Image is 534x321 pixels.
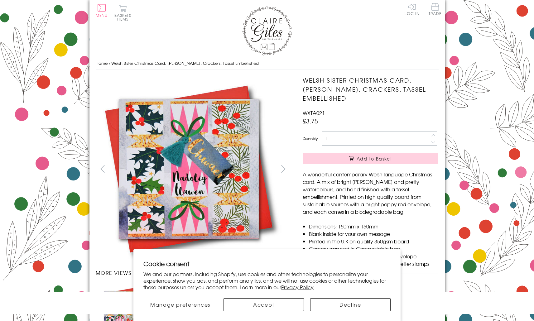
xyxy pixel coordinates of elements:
[357,156,392,162] span: Add to Basket
[303,109,325,117] span: WXTA021
[96,269,291,276] h3: More views
[310,298,391,311] button: Decline
[309,237,438,245] li: Printed in the U.K on quality 350gsm board
[111,60,259,66] span: Welsh Sister Christmas Card, [PERSON_NAME], Crackers, Tassel Embellished
[114,5,132,21] button: Basket0 items
[96,60,108,66] a: Home
[117,12,132,22] span: 0 items
[309,230,438,237] li: Blank inside for your own message
[96,4,108,17] button: Menu
[303,76,438,103] h1: Welsh Sister Christmas Card, [PERSON_NAME], Crackers, Tassel Embellished
[309,245,438,252] li: Comes wrapped in Compostable bag
[109,60,110,66] span: ›
[281,283,314,291] a: Privacy Policy
[290,76,477,263] img: Welsh Sister Christmas Card, Nadolig Llawen Chwaer, Crackers, Tassel Embellished
[303,153,438,164] button: Add to Basket
[224,298,304,311] button: Accept
[96,162,110,176] button: prev
[143,298,217,311] button: Manage preferences
[143,259,391,268] h2: Cookie consent
[276,162,290,176] button: next
[242,6,292,55] img: Claire Giles Greetings Cards
[150,301,210,308] span: Manage preferences
[309,223,438,230] li: Dimensions: 150mm x 150mm
[96,57,439,70] nav: breadcrumbs
[405,3,420,15] a: Log In
[429,3,442,15] span: Trade
[429,3,442,17] a: Trade
[95,76,282,262] img: Welsh Sister Christmas Card, Nadolig Llawen Chwaer, Crackers, Tassel Embellished
[303,117,318,125] span: £3.75
[96,12,108,18] span: Menu
[143,271,391,290] p: We and our partners, including Shopify, use cookies and other technologies to personalize your ex...
[303,136,318,141] label: Quantity
[303,170,438,215] p: A wonderful contemporary Welsh language Christmas card. A mix of bright [PERSON_NAME] and pretty ...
